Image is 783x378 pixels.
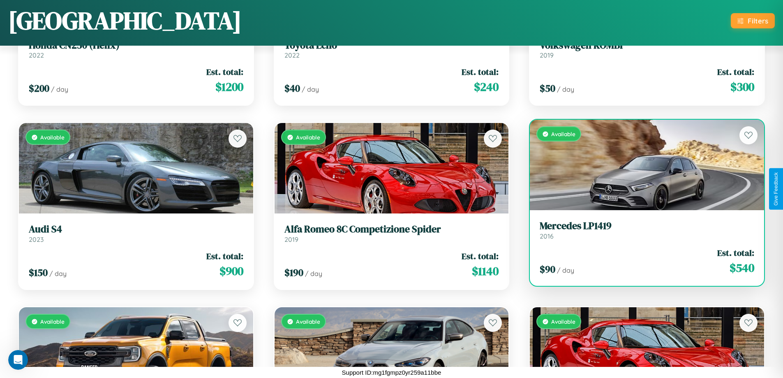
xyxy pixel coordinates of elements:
span: 2019 [540,51,554,59]
span: Est. total: [462,66,499,78]
span: $ 900 [219,263,243,279]
h3: Audi S4 [29,223,243,235]
span: / day [49,269,67,278]
span: / day [302,85,319,93]
a: Volkswagen KOMBI2019 [540,39,754,60]
span: Est. total: [206,66,243,78]
a: Toyota Echo2022 [284,39,499,60]
span: $ 540 [730,260,754,276]
span: Available [40,318,65,325]
span: Est. total: [206,250,243,262]
span: 2022 [29,51,44,59]
button: Filters [731,13,775,28]
span: / day [557,266,574,274]
span: / day [557,85,574,93]
a: Alfa Romeo 8C Competizione Spider2019 [284,223,499,243]
span: $ 40 [284,81,300,95]
span: $ 150 [29,266,48,279]
span: Est. total: [462,250,499,262]
div: Filters [748,16,768,25]
a: Audi S42023 [29,223,243,243]
span: 2023 [29,235,44,243]
span: 2016 [540,232,554,240]
span: $ 50 [540,81,555,95]
span: $ 1140 [472,263,499,279]
h3: Mercedes LP1419 [540,220,754,232]
span: $ 90 [540,262,555,276]
span: $ 240 [474,79,499,95]
span: / day [51,85,68,93]
span: $ 300 [730,79,754,95]
a: Honda CN250 (Helix)2022 [29,39,243,60]
span: Est. total: [717,66,754,78]
div: Give Feedback [773,172,779,206]
span: $ 1200 [215,79,243,95]
span: $ 190 [284,266,303,279]
span: Available [40,134,65,141]
span: 2019 [284,235,298,243]
span: Available [551,130,575,137]
span: 2022 [284,51,300,59]
span: Available [551,318,575,325]
span: Est. total: [717,247,754,259]
p: Support ID: mg1fgmpz0yr259a11bbe [342,367,441,378]
h1: [GEOGRAPHIC_DATA] [8,4,242,37]
span: $ 200 [29,81,49,95]
a: Mercedes LP14192016 [540,220,754,240]
span: Available [296,318,320,325]
iframe: Intercom live chat [8,350,28,370]
span: / day [305,269,322,278]
span: Available [296,134,320,141]
h3: Alfa Romeo 8C Competizione Spider [284,223,499,235]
